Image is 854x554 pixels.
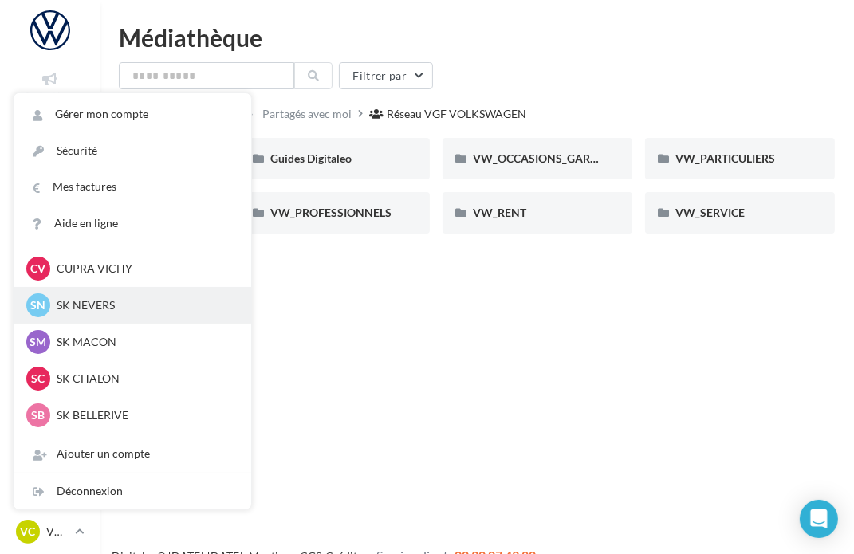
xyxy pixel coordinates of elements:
[14,473,251,509] div: Déconnexion
[473,151,629,165] span: VW_OCCASIONS_GARANTIES
[46,524,69,540] p: VW CHALON
[339,62,433,89] button: Filtrer par
[270,206,392,219] span: VW_PROFESSIONNELS
[13,517,87,547] a: VC VW CHALON
[387,106,526,122] div: Réseau VGF VOLKSWAGEN
[675,206,745,219] span: VW_SERVICE
[30,334,47,350] span: SM
[31,297,46,313] span: SN
[57,371,232,387] p: SK CHALON
[31,261,46,277] span: CV
[57,407,232,423] p: SK BELLERIVE
[675,151,775,165] span: VW_PARTICULIERS
[57,297,232,313] p: SK NEVERS
[23,90,77,103] span: Opérations
[473,206,526,219] span: VW_RENT
[14,206,251,242] a: Aide en ligne
[32,371,45,387] span: SC
[57,334,232,350] p: SK MACON
[119,26,835,49] div: Médiathèque
[14,96,251,132] a: Gérer mon compte
[14,169,251,205] a: Mes factures
[262,106,352,122] div: Partagés avec moi
[14,436,251,472] div: Ajouter un compte
[14,133,251,169] a: Sécurité
[21,524,36,540] span: VC
[32,407,45,423] span: SB
[270,151,352,165] span: Guides Digitaleo
[13,67,87,106] a: Opérations
[800,500,838,538] div: Open Intercom Messenger
[57,261,232,277] p: CUPRA VICHY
